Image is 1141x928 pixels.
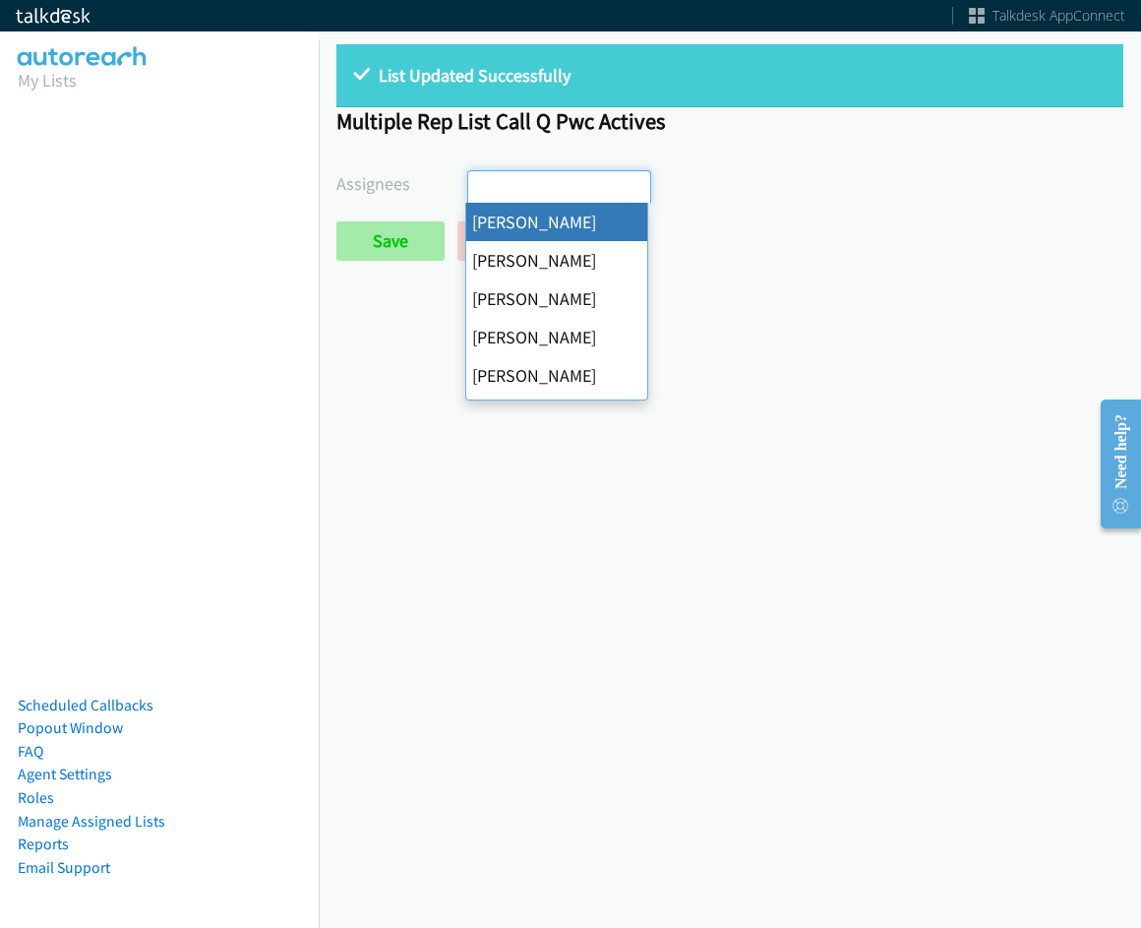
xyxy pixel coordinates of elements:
[18,858,110,877] a: Email Support
[354,62,1106,89] p: List Updated Successfully
[336,221,445,261] input: Save
[18,718,123,737] a: Popout Window
[466,318,647,356] li: [PERSON_NAME]
[466,203,647,241] li: [PERSON_NAME]
[336,107,1123,135] h1: Multiple Rep List Call Q Pwc Actives
[1084,386,1141,542] iframe: Resource Center
[466,279,647,318] li: [PERSON_NAME]
[18,696,153,714] a: Scheduled Callbacks
[18,742,43,761] a: FAQ
[336,170,467,197] label: Assignees
[466,241,647,279] li: [PERSON_NAME]
[466,395,647,433] li: [PERSON_NAME]
[969,6,1125,26] a: Talkdesk AppConnect
[18,788,54,807] a: Roles
[457,221,567,261] a: Back
[18,765,112,783] a: Agent Settings
[18,835,69,853] a: Reports
[18,69,77,92] a: My Lists
[466,356,647,395] li: [PERSON_NAME]
[18,812,165,831] a: Manage Assigned Lists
